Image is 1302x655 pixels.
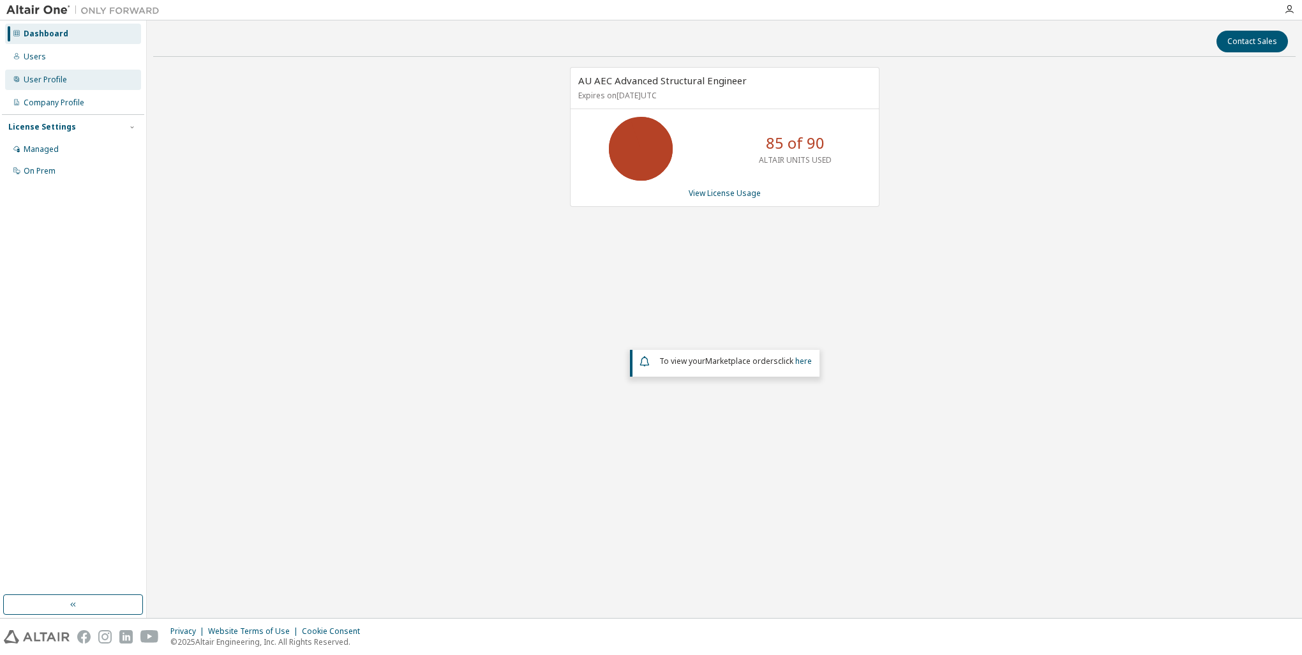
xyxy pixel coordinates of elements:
[659,356,812,366] span: To view your click
[766,132,825,154] p: 85 of 90
[170,626,208,636] div: Privacy
[689,188,761,199] a: View License Usage
[208,626,302,636] div: Website Terms of Use
[4,630,70,644] img: altair_logo.svg
[1216,31,1288,52] button: Contact Sales
[578,74,747,87] span: AU AEC Advanced Structural Engineer
[302,626,368,636] div: Cookie Consent
[140,630,159,644] img: youtube.svg
[24,29,68,39] div: Dashboard
[119,630,133,644] img: linkedin.svg
[24,144,59,154] div: Managed
[77,630,91,644] img: facebook.svg
[24,52,46,62] div: Users
[170,636,368,647] p: © 2025 Altair Engineering, Inc. All Rights Reserved.
[8,122,76,132] div: License Settings
[24,75,67,85] div: User Profile
[24,98,84,108] div: Company Profile
[24,166,56,176] div: On Prem
[705,356,778,366] em: Marketplace orders
[6,4,166,17] img: Altair One
[98,630,112,644] img: instagram.svg
[578,90,868,101] p: Expires on [DATE] UTC
[759,154,832,165] p: ALTAIR UNITS USED
[795,356,812,366] a: here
